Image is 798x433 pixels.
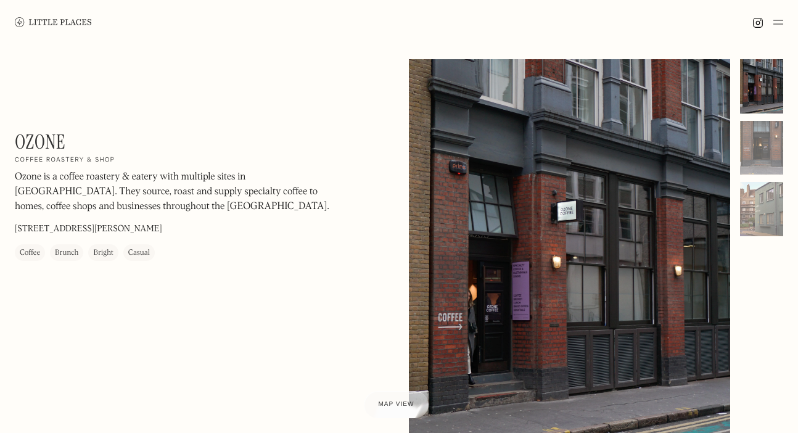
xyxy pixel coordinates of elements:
[55,247,78,259] div: Brunch
[20,247,40,259] div: Coffee
[15,170,348,214] p: Ozone is a coffee roastery & eatery with multiple sites in [GEOGRAPHIC_DATA]. They source, roast ...
[128,247,150,259] div: Casual
[15,156,115,165] h2: Coffee roastery & shop
[364,391,429,418] a: Map view
[379,401,414,408] span: Map view
[15,223,162,236] p: [STREET_ADDRESS][PERSON_NAME]
[15,130,65,154] h1: Ozone
[93,247,113,259] div: Bright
